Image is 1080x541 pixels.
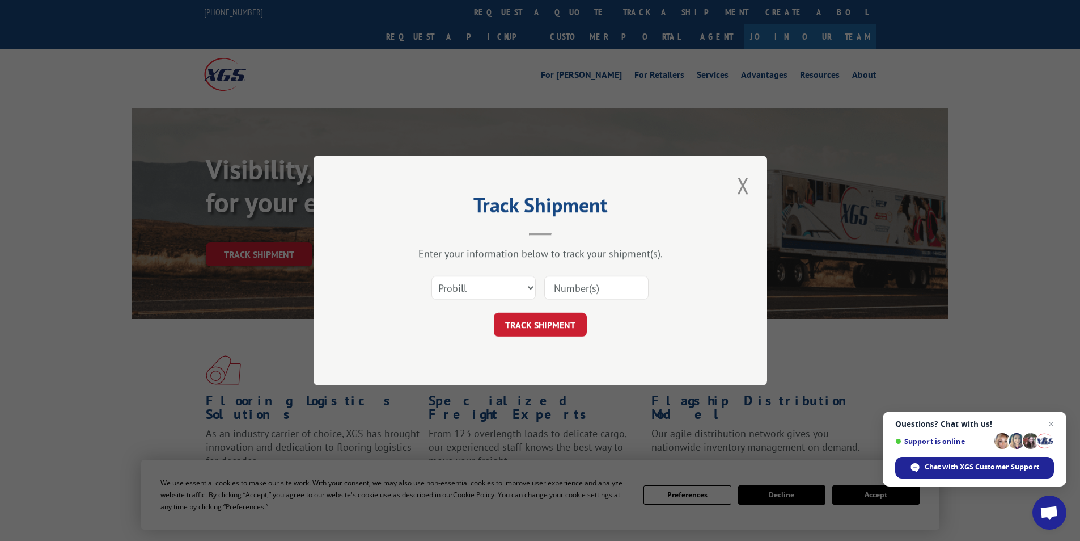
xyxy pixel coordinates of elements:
[895,437,990,446] span: Support is online
[494,313,587,337] button: TRACK SHIPMENT
[895,457,1054,479] span: Chat with XGS Customer Support
[370,247,710,260] div: Enter your information below to track your shipment(s).
[370,197,710,219] h2: Track Shipment
[895,420,1054,429] span: Questions? Chat with us!
[925,462,1039,472] span: Chat with XGS Customer Support
[544,276,649,300] input: Number(s)
[734,170,753,201] button: Close modal
[1032,496,1066,530] a: Open chat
